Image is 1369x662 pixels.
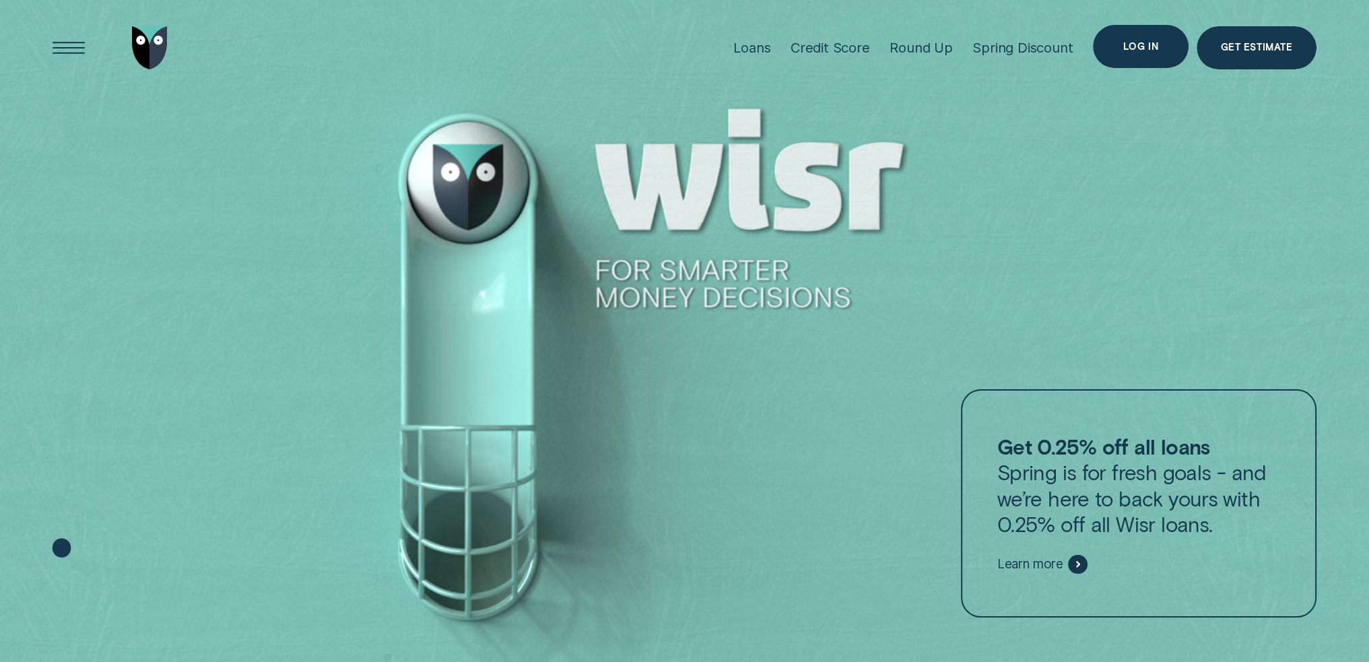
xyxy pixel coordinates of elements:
button: Log in [1093,25,1189,68]
a: Get Estimate [1197,26,1316,69]
img: Wisr [132,26,168,69]
div: Log in [1123,42,1158,51]
button: Open Menu [47,26,90,69]
div: Round Up [890,39,952,56]
div: Spring Discount [972,39,1073,56]
span: Learn more [997,556,1063,572]
p: Spring is for fresh goals - and we’re here to back yours with 0.25% off all Wisr loans. [997,434,1281,537]
a: Get 0.25% off all loansSpring is for fresh goals - and we’re here to back yours with 0.25% off al... [961,389,1316,618]
div: Loans [733,39,770,56]
strong: Get 0.25% off all loans [997,434,1210,459]
div: Credit Score [791,39,870,56]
